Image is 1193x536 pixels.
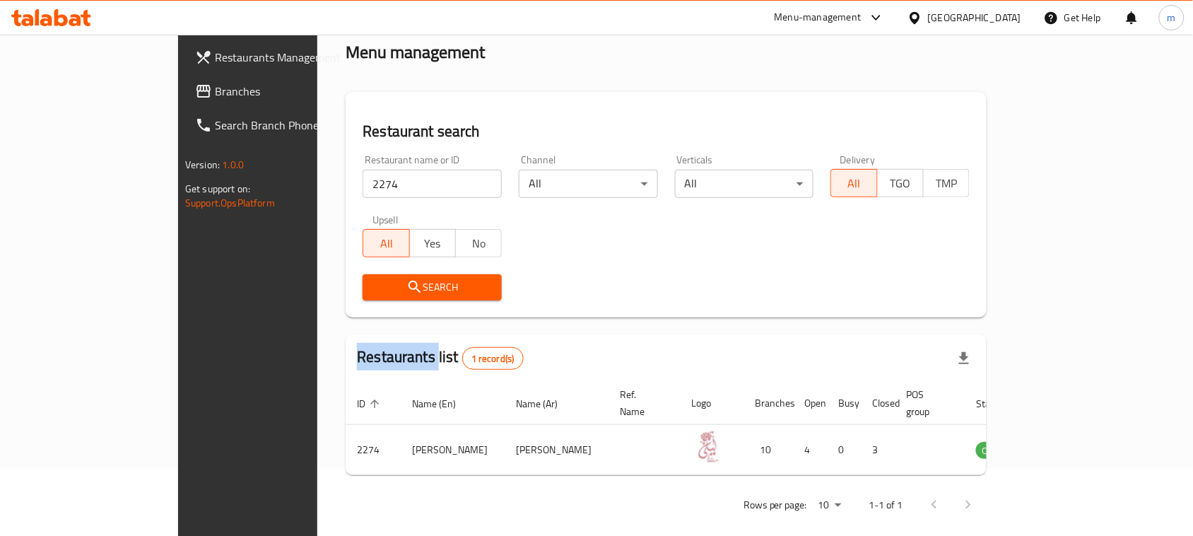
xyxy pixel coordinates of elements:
span: All [369,233,404,254]
table: enhanced table [346,382,1088,475]
button: TMP [923,169,970,197]
div: Export file [947,342,981,375]
th: Closed [861,382,895,425]
span: OPEN [976,443,1011,459]
a: Branches [184,74,377,108]
p: 1-1 of 1 [869,496,903,514]
a: Search Branch Phone [184,108,377,142]
div: Total records count [462,347,524,370]
h2: Restaurants list [357,346,523,370]
button: All [363,229,409,257]
th: Busy [827,382,861,425]
span: Get support on: [185,180,250,198]
input: Search for restaurant name or ID.. [363,170,502,198]
button: No [455,229,502,257]
div: All [519,170,658,198]
span: Version: [185,156,220,174]
span: POS group [906,386,948,420]
button: Yes [409,229,456,257]
span: TMP [929,173,964,194]
span: ID [357,395,384,412]
a: Support.OpsPlatform [185,194,275,212]
a: Restaurants Management [184,40,377,74]
span: Name (En) [412,395,474,412]
th: Logo [680,382,744,425]
td: 4 [793,425,827,475]
h2: Menu management [346,41,485,64]
span: No [462,233,496,254]
span: TGO [883,173,918,194]
span: Branches [215,83,366,100]
span: m [1168,10,1176,25]
div: All [675,170,814,198]
button: TGO [877,169,924,197]
td: 3 [861,425,895,475]
span: Status [976,395,1022,412]
td: 0 [827,425,861,475]
div: Rows per page: [813,495,847,516]
div: Menu-management [775,9,862,26]
td: [PERSON_NAME] [505,425,609,475]
h2: Restaurant search [363,121,970,142]
span: Yes [416,233,450,254]
span: Search Branch Phone [215,117,366,134]
span: 1 record(s) [463,352,523,366]
span: Restaurants Management [215,49,366,66]
span: 1.0.0 [222,156,244,174]
th: Branches [744,382,793,425]
span: Search [374,279,490,296]
span: Ref. Name [620,386,663,420]
label: Upsell [372,215,399,225]
div: [GEOGRAPHIC_DATA] [928,10,1021,25]
p: Rows per page: [744,496,807,514]
label: Delivery [840,155,876,165]
span: All [837,173,871,194]
td: [PERSON_NAME] [401,425,505,475]
span: Name (Ar) [516,395,576,412]
th: Open [793,382,827,425]
button: Search [363,274,502,301]
img: Leila [691,429,727,465]
td: 10 [744,425,793,475]
button: All [830,169,877,197]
